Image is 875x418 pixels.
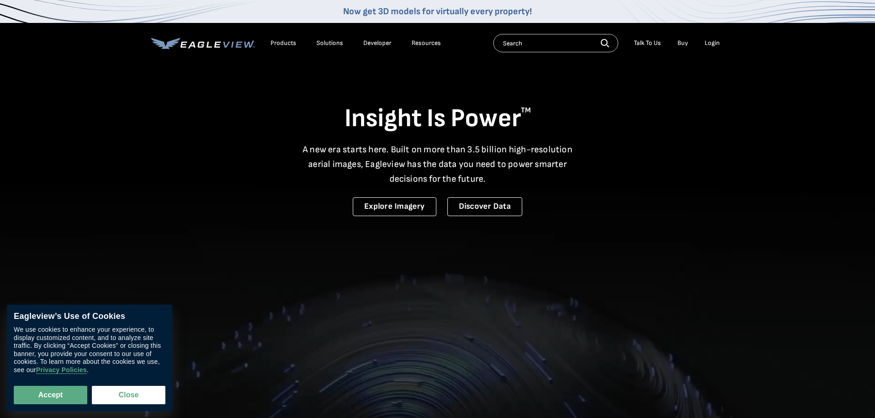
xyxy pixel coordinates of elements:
[363,39,391,47] a: Developer
[493,34,618,52] input: Search
[36,367,86,374] a: Privacy Policies
[634,39,661,47] div: Talk To Us
[14,386,87,404] button: Accept
[412,39,441,47] div: Resources
[151,103,724,135] h1: Insight Is Power
[14,312,165,322] div: Eagleview’s Use of Cookies
[316,39,343,47] div: Solutions
[677,39,688,47] a: Buy
[705,39,720,47] div: Login
[353,197,436,216] a: Explore Imagery
[297,142,578,186] p: A new era starts here. Built on more than 3.5 billion high-resolution aerial images, Eagleview ha...
[271,39,296,47] div: Products
[447,197,522,216] a: Discover Data
[14,326,165,374] div: We use cookies to enhance your experience, to display customized content, and to analyze site tra...
[521,106,531,115] sup: TM
[92,386,165,404] button: Close
[343,6,532,17] a: Now get 3D models for virtually every property!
